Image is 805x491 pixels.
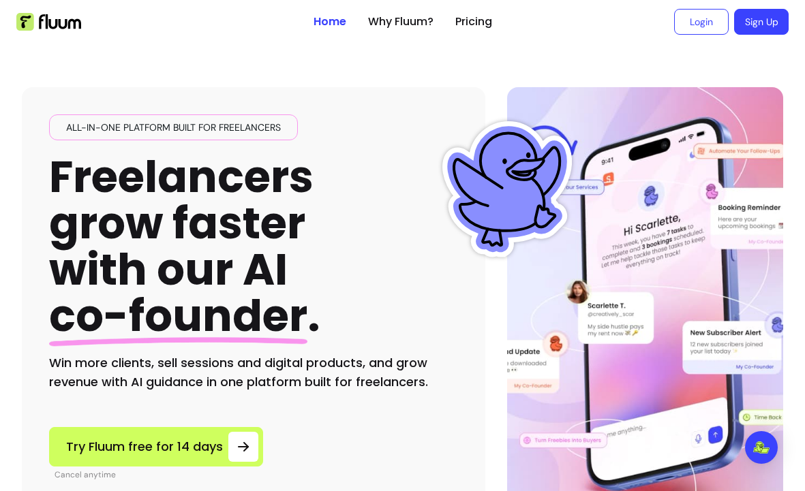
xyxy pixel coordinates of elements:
span: co-founder [49,285,307,346]
h1: Freelancers grow faster with our AI . [49,154,320,340]
a: Pricing [455,14,492,30]
h2: Win more clients, sell sessions and digital products, and grow revenue with AI guidance in one pl... [49,353,458,392]
a: Why Fluum? [368,14,434,30]
p: Cancel anytime [55,469,263,480]
a: Sign Up [734,9,789,35]
a: Login [674,9,729,35]
span: Try Fluum free for 14 days [66,437,223,456]
a: Try Fluum free for 14 days [49,427,263,466]
a: Home [314,14,346,30]
img: Fluum Logo [16,13,81,31]
div: Open Intercom Messenger [745,431,778,464]
span: All-in-one platform built for freelancers [61,121,286,134]
img: Fluum Duck sticker [439,121,575,257]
